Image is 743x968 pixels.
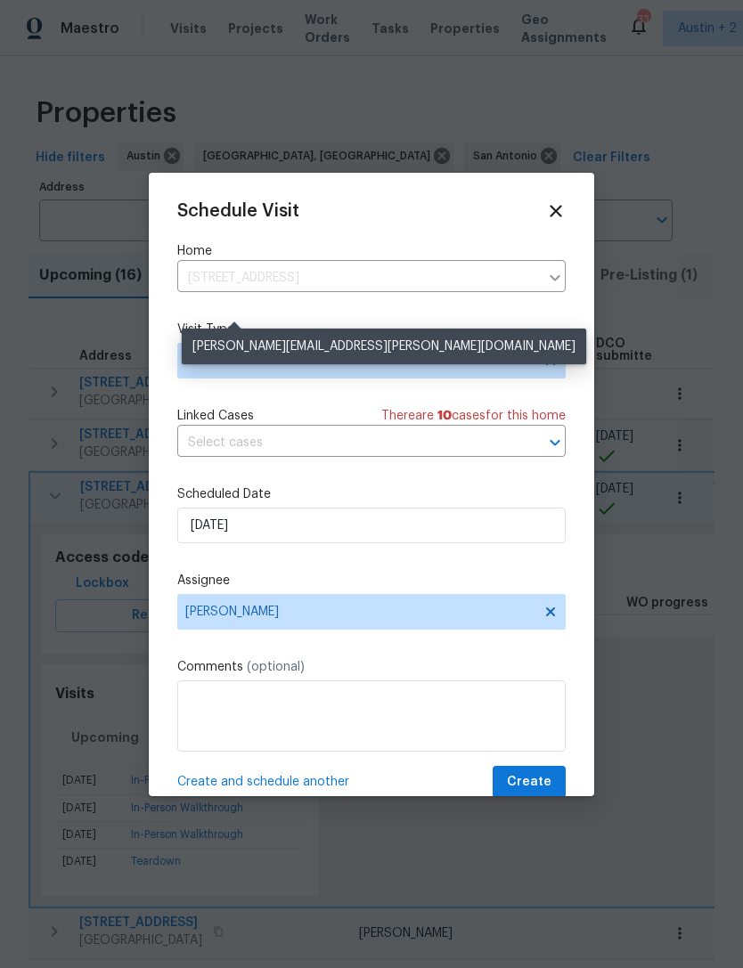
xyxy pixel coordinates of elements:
button: Open [543,430,567,455]
input: M/D/YYYY [177,508,566,543]
span: Linked Cases [177,407,254,425]
span: Schedule Visit [177,202,299,220]
input: Enter in an address [177,264,539,292]
label: Comments [177,658,566,676]
span: (optional) [247,661,305,673]
label: Scheduled Date [177,485,566,503]
label: Home [177,242,566,260]
span: [PERSON_NAME] [185,605,535,619]
input: Select cases [177,429,516,457]
span: There are case s for this home [381,407,566,425]
span: Create [507,771,551,793]
div: [PERSON_NAME][EMAIL_ADDRESS][PERSON_NAME][DOMAIN_NAME] [182,329,586,364]
label: Visit Type [177,321,566,338]
span: 10 [437,410,452,422]
span: Create and schedule another [177,773,349,791]
button: Create [493,766,566,799]
span: Close [546,201,566,221]
label: Assignee [177,572,566,590]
